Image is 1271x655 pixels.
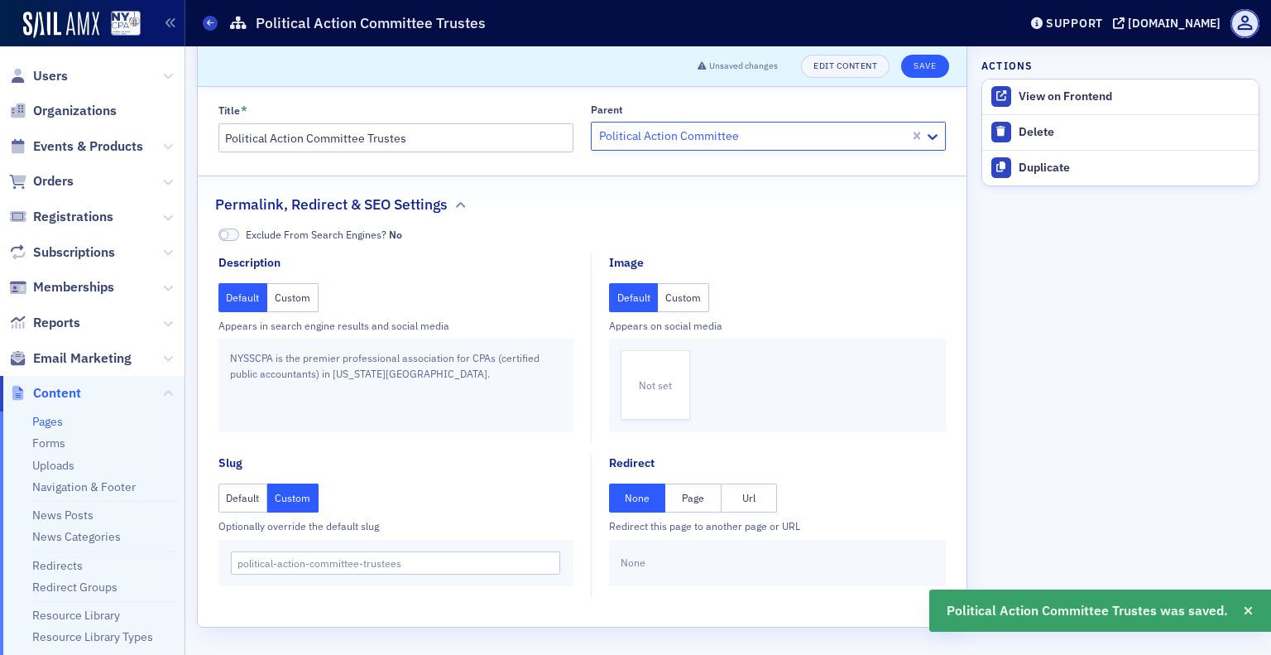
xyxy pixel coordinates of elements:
a: Resource Library Types [32,629,153,644]
div: Redirect this page to another page or URL [609,518,946,533]
div: Description [218,254,281,272]
button: Duplicate [982,150,1259,185]
a: Resource Library [32,608,120,623]
a: Memberships [9,278,114,296]
a: Content [9,384,81,402]
button: Page [665,484,722,513]
div: Optionally override the default slug [218,518,573,533]
div: Not set [621,350,690,420]
a: Pages [32,414,63,429]
a: News Categories [32,529,121,544]
button: Url [722,484,778,513]
div: NYSSCPA is the premier professional association for CPAs (certified public accountants) in [US_ST... [218,339,573,431]
span: Political Action Committee Trustes was saved. [947,601,1228,621]
span: No [389,228,402,241]
div: View on Frontend [1019,89,1250,104]
a: View on Frontend [982,79,1259,114]
a: Subscriptions [9,243,115,262]
a: Users [9,67,68,85]
span: Content [33,384,81,402]
button: Default [609,283,659,312]
span: Profile [1230,9,1259,38]
button: Default [218,484,268,513]
a: Orders [9,172,74,190]
img: SailAMX [23,12,99,38]
a: Redirect Groups [32,580,118,595]
a: Redirects [32,558,83,573]
button: [DOMAIN_NAME] [1113,17,1226,29]
a: Edit Content [801,55,890,78]
div: Delete [1019,125,1250,140]
div: Image [609,254,644,272]
button: Custom [267,484,319,513]
a: Forms [32,436,65,450]
span: Organizations [33,102,117,120]
img: SailAMX [111,11,141,36]
button: Custom [658,283,709,312]
h2: Permalink, Redirect & SEO Settings [215,194,448,215]
span: Events & Products [33,137,143,156]
a: Uploads [32,458,74,473]
a: Email Marketing [9,349,132,368]
button: Delete [982,115,1259,150]
button: None [609,484,665,513]
span: Reports [33,314,80,332]
div: Slug [218,455,242,472]
div: [DOMAIN_NAME] [1128,16,1221,31]
span: Email Marketing [33,349,132,368]
span: No [218,229,240,241]
div: Appears in search engine results and social media [218,318,573,333]
a: Registrations [9,208,113,226]
a: News Posts [32,508,94,523]
span: Subscriptions [33,243,115,262]
button: Save [901,55,948,78]
span: Registrations [33,208,113,226]
span: Exclude From Search Engines? [246,227,402,242]
div: Redirect [609,455,655,472]
button: Default [218,283,268,312]
abbr: This field is required [241,104,247,118]
a: Organizations [9,102,117,120]
div: None [609,540,946,586]
span: Memberships [33,278,114,296]
a: Reports [9,314,80,332]
div: Appears on social media [609,318,946,333]
a: Events & Products [9,137,143,156]
a: View Homepage [99,11,141,39]
span: Orders [33,172,74,190]
div: Title [218,104,240,117]
div: Duplicate [1019,161,1250,176]
h1: Political Action Committee Trustes [256,13,486,33]
h4: Actions [981,58,1033,73]
span: Users [33,67,68,85]
div: Parent [591,104,623,116]
button: Custom [267,283,319,312]
div: Support [1046,16,1103,31]
a: Navigation & Footer [32,479,136,494]
span: Unsaved changes [709,60,778,73]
